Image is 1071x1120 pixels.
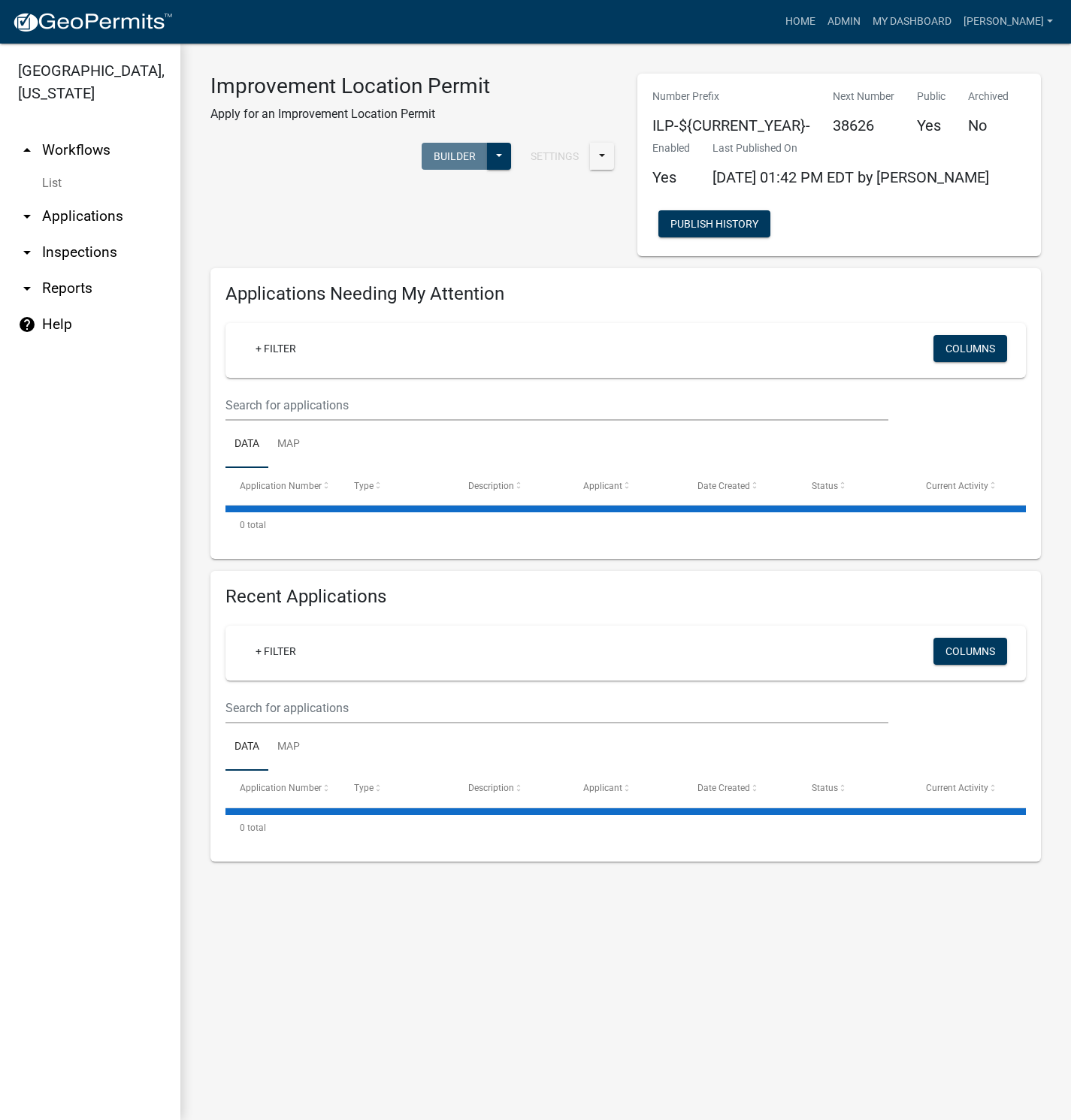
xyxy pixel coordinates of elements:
span: Application Number [240,481,322,491]
input: Search for applications [225,390,888,421]
h4: Applications Needing My Attention [225,283,1026,305]
span: Current Activity [926,783,988,793]
span: Status [812,481,838,491]
a: Map [268,723,309,771]
a: Home [779,8,821,36]
a: Data [225,723,268,771]
p: Last Published On [712,140,989,156]
span: Type [354,783,374,793]
a: + Filter [244,638,308,665]
span: Description [468,481,514,491]
i: arrow_drop_down [18,243,36,261]
a: Data [225,421,268,469]
i: arrow_drop_up [18,141,36,159]
div: 0 total [225,506,1026,544]
p: Public [917,89,945,104]
span: Date Created [697,481,750,491]
h3: Improvement Location Permit [210,74,490,99]
h4: Recent Applications [225,586,1026,608]
button: Columns [933,335,1007,362]
input: Search for applications [225,693,888,723]
datatable-header-cell: Type [340,468,454,504]
button: Settings [519,143,591,170]
datatable-header-cell: Applicant [568,771,682,807]
h5: ILP-${CURRENT_YEAR}- [652,116,810,134]
p: Archived [968,89,1009,104]
datatable-header-cell: Description [454,468,568,504]
span: Applicant [583,481,622,491]
h5: 38626 [833,116,894,134]
datatable-header-cell: Status [797,468,912,504]
span: Description [468,783,514,793]
i: arrow_drop_down [18,207,36,225]
button: Builder [422,143,488,170]
a: + Filter [244,335,308,362]
datatable-header-cell: Status [797,771,912,807]
div: 0 total [225,809,1026,847]
a: My Dashboard [867,8,958,36]
i: help [18,315,36,334]
h5: Yes [917,116,945,134]
datatable-header-cell: Application Number [225,771,340,807]
h5: Yes [652,168,690,186]
span: [DATE] 01:42 PM EDT by [PERSON_NAME] [712,168,989,186]
p: Number Prefix [652,89,810,104]
datatable-header-cell: Description [454,771,568,807]
span: Type [354,481,374,491]
wm-modal-confirm: Workflow Publish History [658,219,770,231]
datatable-header-cell: Date Created [683,771,797,807]
datatable-header-cell: Application Number [225,468,340,504]
button: Publish History [658,210,770,237]
p: Apply for an Improvement Location Permit [210,105,490,123]
button: Columns [933,638,1007,665]
datatable-header-cell: Current Activity [912,468,1026,504]
p: Enabled [652,140,690,156]
datatable-header-cell: Date Created [683,468,797,504]
datatable-header-cell: Current Activity [912,771,1026,807]
datatable-header-cell: Type [340,771,454,807]
p: Next Number [833,89,894,104]
i: arrow_drop_down [18,279,36,297]
span: Application Number [240,783,322,793]
span: Date Created [697,783,750,793]
a: [PERSON_NAME] [958,8,1059,36]
datatable-header-cell: Applicant [568,468,682,504]
a: Admin [821,8,867,36]
h5: No [968,116,1009,134]
span: Status [812,783,838,793]
span: Applicant [583,783,622,793]
a: Map [268,421,309,469]
span: Current Activity [926,481,988,491]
